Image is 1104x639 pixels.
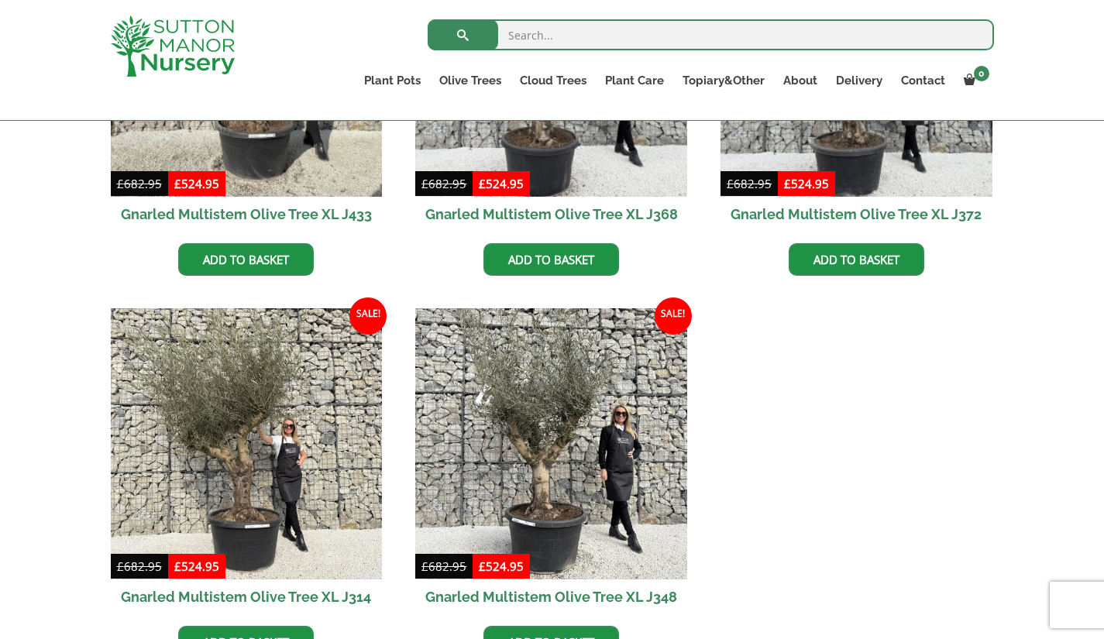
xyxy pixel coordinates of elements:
[349,297,387,335] span: Sale!
[415,308,687,615] a: Sale! Gnarled Multistem Olive Tree XL J348
[117,558,124,574] span: £
[428,19,994,50] input: Search...
[483,243,619,276] a: Add to basket: “Gnarled Multistem Olive Tree XL J368”
[479,176,486,191] span: £
[117,176,124,191] span: £
[511,70,596,91] a: Cloud Trees
[974,66,989,81] span: 0
[727,176,772,191] bdi: 682.95
[727,176,734,191] span: £
[111,308,383,615] a: Sale! Gnarled Multistem Olive Tree XL J314
[415,308,687,580] img: Gnarled Multistem Olive Tree XL J348
[421,558,466,574] bdi: 682.95
[479,176,524,191] bdi: 524.95
[421,176,428,191] span: £
[673,70,774,91] a: Topiary&Other
[892,70,954,91] a: Contact
[479,558,524,574] bdi: 524.95
[784,176,829,191] bdi: 524.95
[430,70,511,91] a: Olive Trees
[415,579,687,614] h2: Gnarled Multistem Olive Tree XL J348
[596,70,673,91] a: Plant Care
[774,70,827,91] a: About
[111,197,383,232] h2: Gnarled Multistem Olive Tree XL J433
[174,176,181,191] span: £
[178,243,314,276] a: Add to basket: “Gnarled Multistem Olive Tree XL J433”
[421,558,428,574] span: £
[174,558,219,574] bdi: 524.95
[111,308,383,580] img: Gnarled Multistem Olive Tree XL J314
[784,176,791,191] span: £
[117,558,162,574] bdi: 682.95
[954,70,994,91] a: 0
[479,558,486,574] span: £
[789,243,924,276] a: Add to basket: “Gnarled Multistem Olive Tree XL J372”
[174,176,219,191] bdi: 524.95
[415,197,687,232] h2: Gnarled Multistem Olive Tree XL J368
[117,176,162,191] bdi: 682.95
[111,579,383,614] h2: Gnarled Multistem Olive Tree XL J314
[655,297,692,335] span: Sale!
[421,176,466,191] bdi: 682.95
[111,15,235,77] img: logo
[355,70,430,91] a: Plant Pots
[174,558,181,574] span: £
[721,197,992,232] h2: Gnarled Multistem Olive Tree XL J372
[827,70,892,91] a: Delivery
